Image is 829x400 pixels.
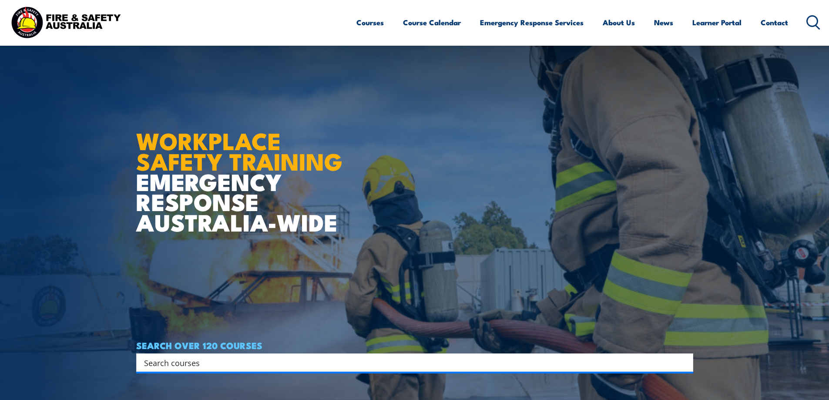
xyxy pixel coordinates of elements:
a: Courses [356,11,384,34]
a: Learner Portal [692,11,742,34]
h4: SEARCH OVER 120 COURSES [136,340,693,350]
h1: EMERGENCY RESPONSE AUSTRALIA-WIDE [136,108,349,232]
button: Search magnifier button [678,356,690,369]
strong: WORKPLACE SAFETY TRAINING [136,122,342,178]
a: Contact [761,11,788,34]
a: Course Calendar [403,11,461,34]
a: News [654,11,673,34]
a: Emergency Response Services [480,11,584,34]
a: About Us [603,11,635,34]
input: Search input [144,356,674,369]
form: Search form [146,356,676,369]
